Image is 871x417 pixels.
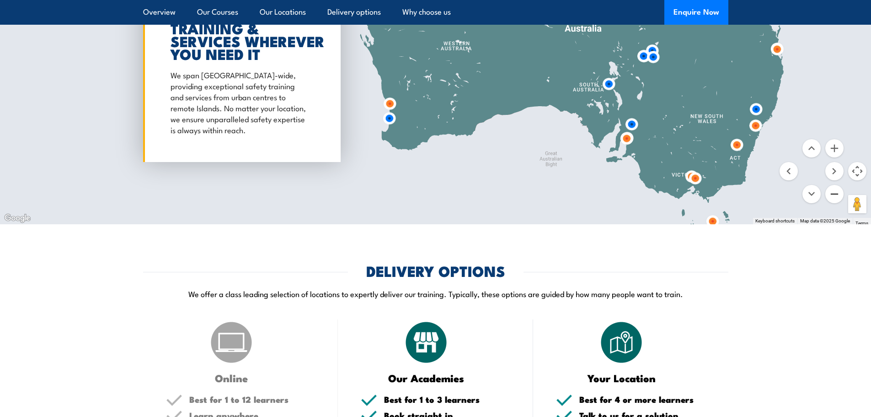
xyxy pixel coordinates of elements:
h3: Online [166,373,297,383]
button: Map camera controls [848,162,866,180]
h2: DELIVERY OPTIONS [366,264,505,277]
button: Keyboard shortcuts [755,218,795,224]
button: Move down [802,185,821,203]
a: Terms (opens in new tab) [855,221,868,226]
a: Open this area in Google Maps (opens a new window) [2,212,32,224]
button: Drag Pegman onto the map to open Street View [848,195,866,213]
h5: Best for 1 to 3 learners [384,395,510,404]
button: Zoom in [825,139,844,157]
button: Zoom out [825,185,844,203]
h2: TRAINING & SERVICES WHEREVER YOU NEED IT [171,22,309,60]
p: We offer a class leading selection of locations to expertly deliver our training. Typically, thes... [143,288,728,299]
span: Map data ©2025 Google [800,218,850,223]
button: Move left [780,162,798,180]
p: We span [GEOGRAPHIC_DATA]-wide, providing exceptional safety training and services from urban cen... [171,69,309,135]
h3: Your Location [556,373,687,383]
button: Move right [825,162,844,180]
h3: Our Academies [361,373,492,383]
h5: Best for 4 or more learners [579,395,705,404]
h5: Best for 1 to 12 learners [189,395,315,404]
img: Google [2,212,32,224]
button: Move up [802,139,821,157]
